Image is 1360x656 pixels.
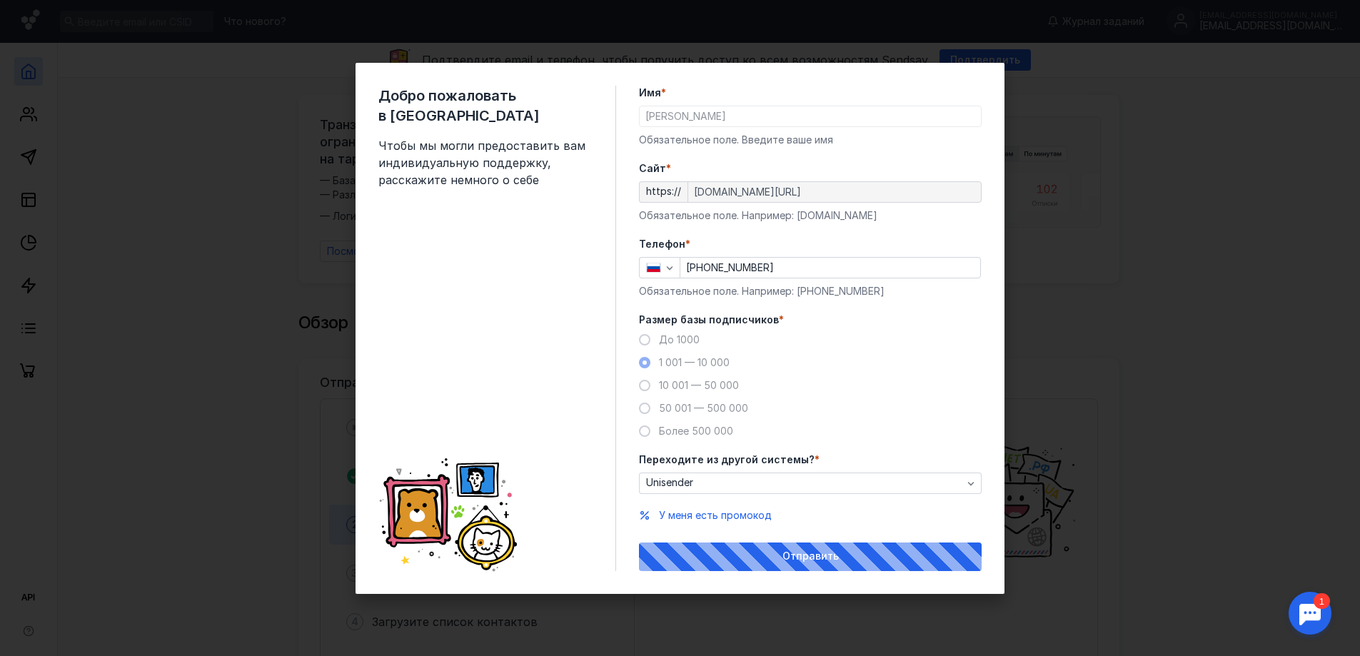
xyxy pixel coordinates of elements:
[378,86,593,126] span: Добро пожаловать в [GEOGRAPHIC_DATA]
[639,313,779,327] span: Размер базы подписчиков
[639,473,982,494] button: Unisender
[639,133,982,147] div: Обязательное поле. Введите ваше имя
[378,137,593,188] span: Чтобы мы могли предоставить вам индивидуальную поддержку, расскажите немного о себе
[639,208,982,223] div: Обязательное поле. Например: [DOMAIN_NAME]
[32,9,49,24] div: 1
[659,509,772,521] span: У меня есть промокод
[639,237,685,251] span: Телефон
[639,161,666,176] span: Cайт
[639,453,815,467] span: Переходите из другой системы?
[646,477,693,489] span: Unisender
[659,508,772,523] button: У меня есть промокод
[639,284,982,298] div: Обязательное поле. Например: [PHONE_NUMBER]
[639,86,661,100] span: Имя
